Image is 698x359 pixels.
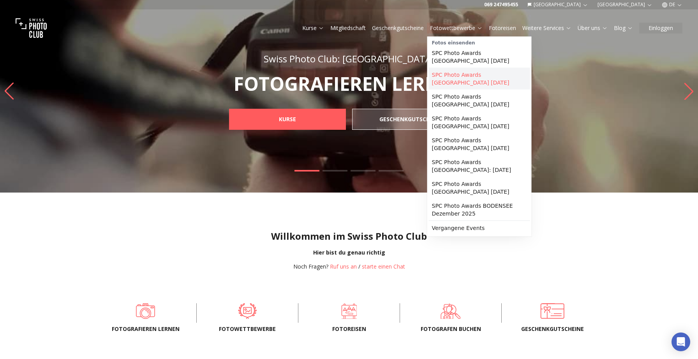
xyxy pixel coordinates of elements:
[16,12,47,44] img: Swiss photo club
[429,90,530,111] a: SPC Photo Awards [GEOGRAPHIC_DATA] [DATE]
[108,325,184,333] span: Fotografieren lernen
[352,109,469,130] a: GESCHENKGUTSCHEINE
[293,263,328,270] span: Noch Fragen?
[429,111,530,133] a: SPC Photo Awards [GEOGRAPHIC_DATA] [DATE]
[429,68,530,90] a: SPC Photo Awards [GEOGRAPHIC_DATA] [DATE]
[429,38,530,46] div: Fotos einsenden
[522,24,571,32] a: Weitere Services
[330,24,366,32] a: Mitgliedschaft
[372,24,424,32] a: Geschenkgutscheine
[412,325,489,333] span: FOTOGRAFEN BUCHEN
[311,303,387,319] a: Fotoreisen
[412,303,489,319] a: FOTOGRAFEN BUCHEN
[514,325,590,333] span: Geschenkgutscheine
[6,230,692,242] h1: Willkommen im Swiss Photo Club
[429,46,530,68] a: SPC Photo Awards [GEOGRAPHIC_DATA] [DATE]
[293,263,405,271] div: /
[486,23,519,34] button: Fotoreisen
[672,332,690,351] div: Open Intercom Messenger
[484,2,518,8] a: 069 247495455
[379,115,442,123] b: GESCHENKGUTSCHEINE
[279,115,296,123] b: KURSE
[212,74,486,93] p: FOTOGRAFIEREN LERNEN
[611,23,636,34] button: Blog
[430,24,483,32] a: Fotowettbewerbe
[489,24,516,32] a: Fotoreisen
[614,24,633,32] a: Blog
[429,199,530,221] a: SPC Photo Awards BODENSEE Dezember 2025
[108,303,184,319] a: Fotografieren lernen
[429,221,530,235] a: Vergangene Events
[209,303,286,319] a: Fotowettbewerbe
[427,23,486,34] button: Fotowettbewerbe
[299,23,327,34] button: Kurse
[429,177,530,199] a: SPC Photo Awards [GEOGRAPHIC_DATA] [DATE]
[311,325,387,333] span: Fotoreisen
[429,155,530,177] a: SPC Photo Awards [GEOGRAPHIC_DATA]: [DATE]
[327,23,369,34] button: Mitgliedschaft
[6,249,692,256] div: Hier bist du genau richtig
[330,263,357,270] a: Ruf uns an
[639,23,682,34] button: Einloggen
[575,23,611,34] button: Über uns
[264,52,434,65] span: Swiss Photo Club: [GEOGRAPHIC_DATA]
[229,109,346,130] a: KURSE
[429,133,530,155] a: SPC Photo Awards [GEOGRAPHIC_DATA] [DATE]
[302,24,324,32] a: Kurse
[514,303,590,319] a: Geschenkgutscheine
[362,263,405,271] button: starte einen Chat
[519,23,575,34] button: Weitere Services
[369,23,427,34] button: Geschenkgutscheine
[578,24,608,32] a: Über uns
[209,325,286,333] span: Fotowettbewerbe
